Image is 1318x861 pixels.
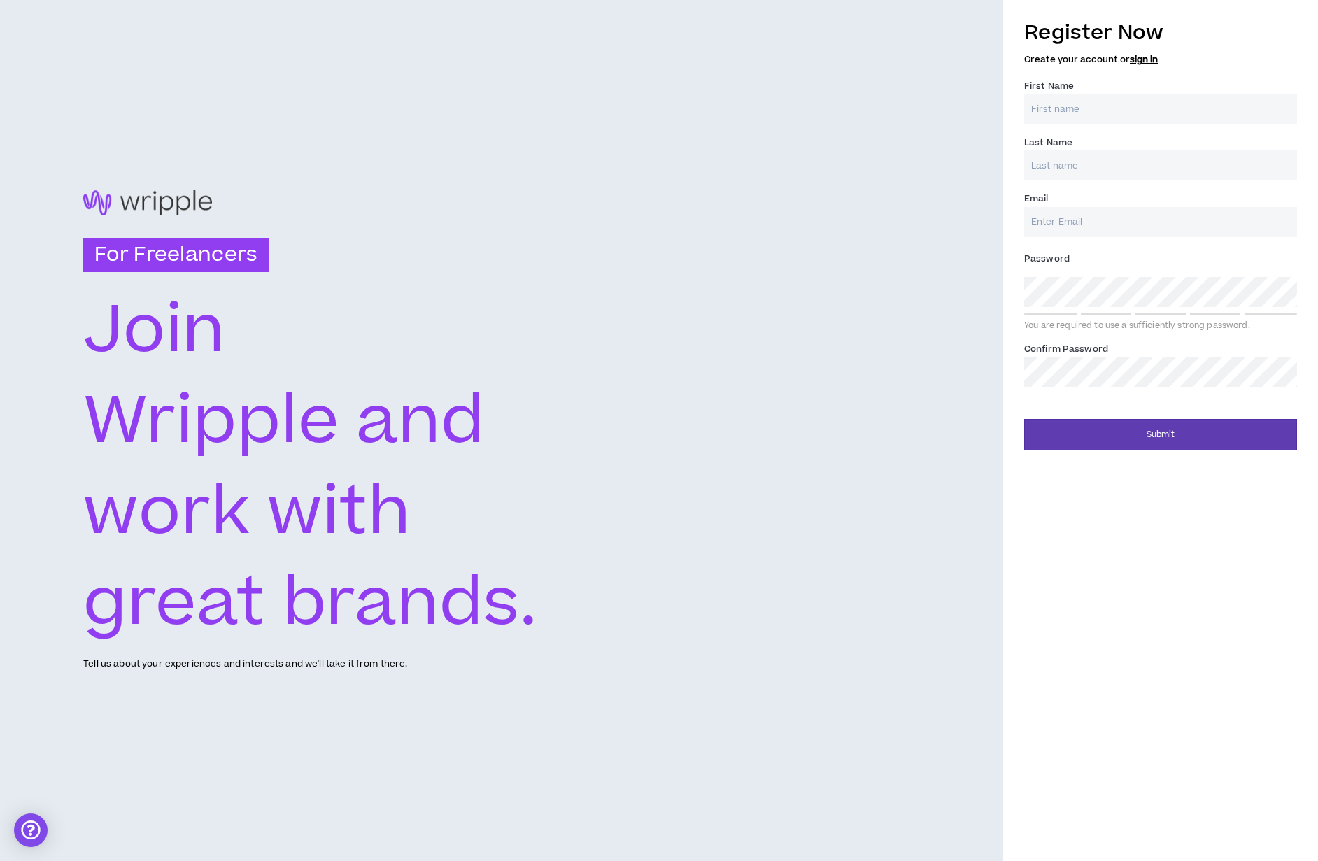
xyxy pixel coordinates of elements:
[1024,55,1297,64] h5: Create your account or
[1130,53,1158,66] a: sign in
[1024,131,1072,154] label: Last Name
[1024,419,1297,450] button: Submit
[1024,18,1297,48] h3: Register Now
[1024,320,1297,332] div: You are required to use a sufficiently strong password.
[83,466,411,561] text: work with
[83,238,269,273] h3: For Freelancers
[1024,207,1297,237] input: Enter Email
[1024,187,1049,210] label: Email
[83,375,485,470] text: Wripple and
[83,657,407,671] p: Tell us about your experiences and interests and we'll take it from there.
[83,557,537,652] text: great brands.
[1024,150,1297,180] input: Last name
[1024,338,1108,360] label: Confirm Password
[83,284,225,379] text: Join
[1024,75,1074,97] label: First Name
[1024,94,1297,124] input: First name
[1024,252,1070,265] span: Password
[14,813,48,847] div: Open Intercom Messenger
